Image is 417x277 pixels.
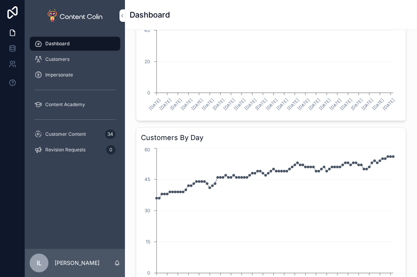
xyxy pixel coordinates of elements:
h3: Customers By Day [141,132,401,143]
text: [DATE] [265,97,279,111]
span: IL [37,258,42,268]
img: App logo [48,9,102,22]
tspan: 15 [146,239,150,245]
text: [DATE] [371,97,385,111]
text: [DATE] [286,97,300,111]
a: Content Academy [30,98,120,112]
div: 0 [106,145,116,154]
span: Revision Requests [45,147,86,153]
a: Customers [30,52,120,66]
text: [DATE] [360,97,374,111]
text: [DATE] [318,97,332,111]
text: [DATE] [339,97,353,111]
text: [DATE] [190,97,204,111]
text: [DATE] [328,97,342,111]
text: [DATE] [307,97,321,111]
span: Customers [45,56,69,62]
div: 34 [105,130,116,139]
p: [PERSON_NAME] [55,259,100,267]
text: [DATE] [350,97,364,111]
a: Dashboard [30,37,120,51]
a: Impersonate [30,68,120,82]
text: [DATE] [222,97,236,111]
text: [DATE] [233,97,247,111]
text: [DATE] [243,97,257,111]
text: [DATE] [275,97,289,111]
text: [DATE] [180,97,194,111]
tspan: 60 [144,147,150,153]
span: Customer Content [45,131,86,137]
span: Content Academy [45,101,85,108]
text: [DATE] [148,97,162,111]
tspan: 0 [147,270,150,276]
text: [DATE] [382,97,396,111]
a: Customer Content34 [30,127,120,141]
h1: Dashboard [130,9,170,20]
tspan: 30 [144,208,150,213]
text: [DATE] [169,97,183,111]
div: scrollable content [25,31,125,167]
text: [DATE] [159,97,173,111]
text: [DATE] [254,97,268,111]
text: [DATE] [201,97,215,111]
a: Revision Requests0 [30,143,120,157]
tspan: 40 [144,27,150,33]
tspan: 20 [144,59,150,64]
tspan: 0 [147,90,150,96]
tspan: 45 [144,176,150,182]
text: [DATE] [297,97,311,111]
span: Dashboard [45,41,69,47]
span: Impersonate [45,72,73,78]
text: [DATE] [212,97,226,111]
